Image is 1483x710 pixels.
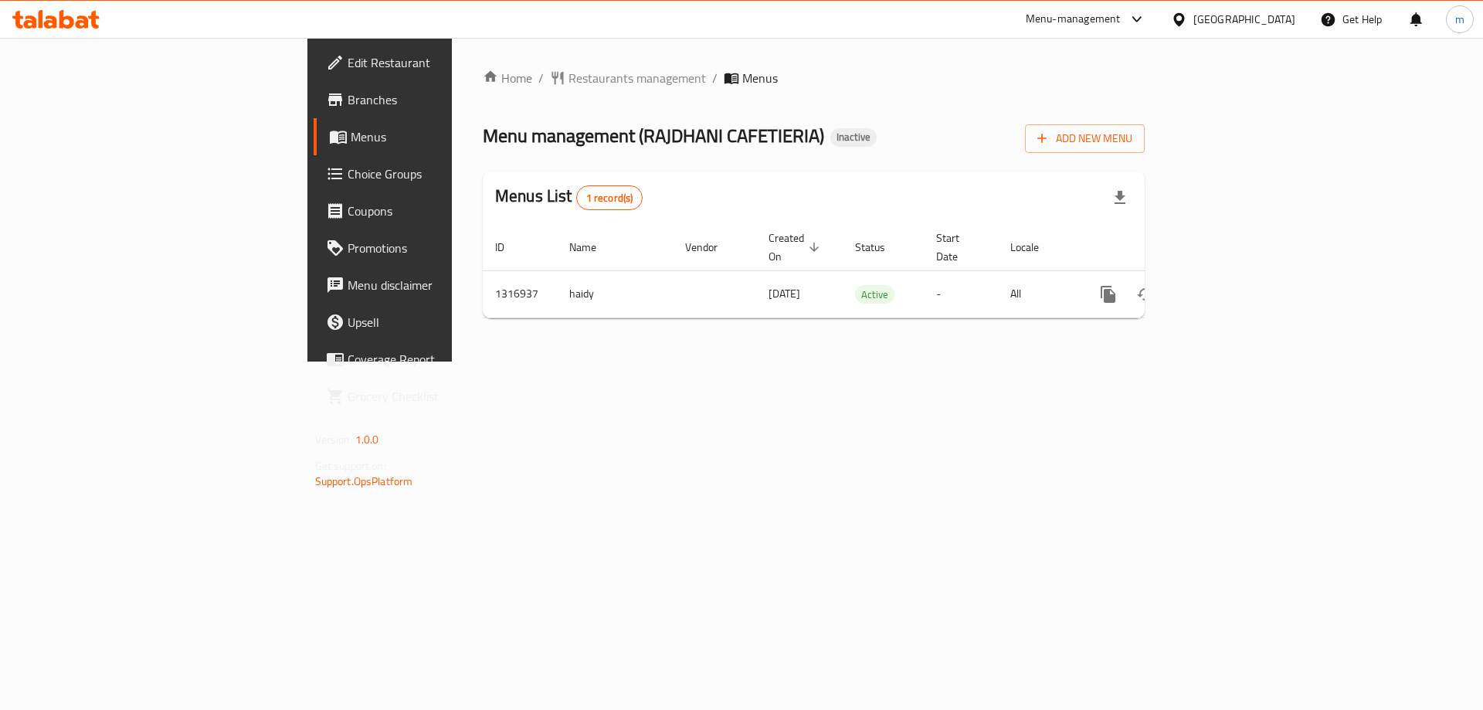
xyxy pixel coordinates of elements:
[348,239,543,257] span: Promotions
[495,185,643,210] h2: Menus List
[550,69,706,87] a: Restaurants management
[924,270,998,318] td: -
[314,341,555,378] a: Coverage Report
[314,229,555,267] a: Promotions
[483,224,1251,318] table: enhanced table
[769,229,824,266] span: Created On
[348,90,543,109] span: Branches
[1127,276,1164,313] button: Change Status
[314,81,555,118] a: Branches
[348,276,543,294] span: Menu disclaimer
[1037,129,1132,148] span: Add New Menu
[495,238,524,256] span: ID
[355,430,379,450] span: 1.0.0
[314,192,555,229] a: Coupons
[314,378,555,415] a: Grocery Checklist
[315,471,413,491] a: Support.OpsPlatform
[855,285,894,304] div: Active
[483,118,824,153] span: Menu management ( RAJDHANI CAFETIERIA )
[315,430,353,450] span: Version:
[568,69,706,87] span: Restaurants management
[998,270,1077,318] td: All
[557,270,673,318] td: haidy
[348,350,543,369] span: Coverage Report
[348,165,543,183] span: Choice Groups
[936,229,979,266] span: Start Date
[1025,124,1145,153] button: Add New Menu
[314,155,555,192] a: Choice Groups
[315,456,386,476] span: Get support on:
[351,127,543,146] span: Menus
[1455,11,1464,28] span: m
[576,185,643,210] div: Total records count
[314,44,555,81] a: Edit Restaurant
[314,267,555,304] a: Menu disclaimer
[830,131,877,144] span: Inactive
[348,313,543,331] span: Upsell
[569,238,616,256] span: Name
[314,118,555,155] a: Menus
[769,284,800,304] span: [DATE]
[1026,10,1121,29] div: Menu-management
[348,53,543,72] span: Edit Restaurant
[483,69,1145,87] nav: breadcrumb
[348,202,543,220] span: Coupons
[712,69,718,87] li: /
[348,387,543,406] span: Grocery Checklist
[855,238,905,256] span: Status
[685,238,738,256] span: Vendor
[1077,224,1251,271] th: Actions
[830,128,877,147] div: Inactive
[1010,238,1059,256] span: Locale
[742,69,778,87] span: Menus
[1101,179,1139,216] div: Export file
[577,191,643,206] span: 1 record(s)
[314,304,555,341] a: Upsell
[1090,276,1127,313] button: more
[1193,11,1295,28] div: [GEOGRAPHIC_DATA]
[855,286,894,304] span: Active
